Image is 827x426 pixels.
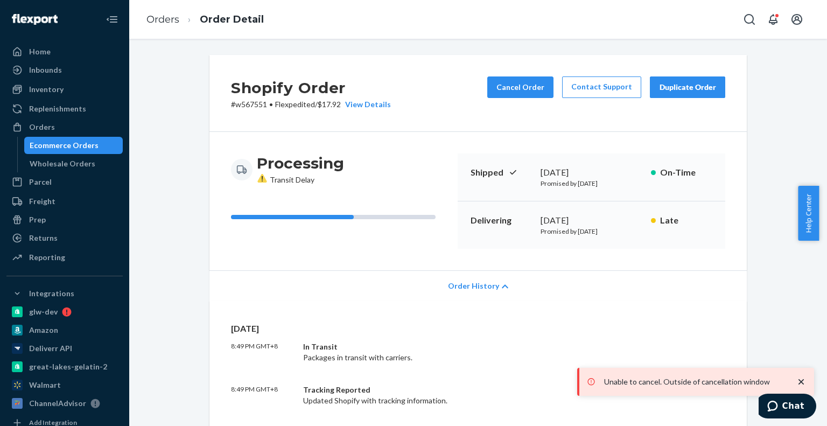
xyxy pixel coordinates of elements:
p: 8:49 PM GMT+8 [231,385,295,406]
p: [DATE] [231,323,725,335]
p: Unable to cancel. Outside of cancellation window [604,376,785,387]
p: Late [660,214,712,227]
div: ChannelAdvisor [29,398,86,409]
p: 8:49 PM GMT+8 [231,341,295,363]
div: Replenishments [29,103,86,114]
a: Returns [6,229,123,247]
div: Amazon [29,325,58,336]
button: Open notifications [762,9,784,30]
a: Parcel [6,173,123,191]
button: View Details [341,99,391,110]
div: Returns [29,233,58,243]
ol: breadcrumbs [138,4,272,36]
a: Freight [6,193,123,210]
div: Freight [29,196,55,207]
a: Order Detail [200,13,264,25]
img: Flexport logo [12,14,58,25]
a: ChannelAdvisor [6,395,123,412]
a: Contact Support [562,76,641,98]
button: Duplicate Order [650,76,725,98]
h2: Shopify Order [231,76,391,99]
span: Order History [448,281,499,291]
a: great-lakes-gelatin-2 [6,358,123,375]
a: glw-dev [6,303,123,320]
span: • [269,100,273,109]
a: Replenishments [6,100,123,117]
div: Deliverr API [29,343,72,354]
div: Duplicate Order [659,82,716,93]
h3: Processing [257,153,344,173]
div: Wholesale Orders [30,158,95,169]
p: Delivering [471,214,532,227]
div: Reporting [29,252,65,263]
p: On-Time [660,166,712,179]
div: [DATE] [541,166,642,179]
a: Wholesale Orders [24,155,123,172]
div: Integrations [29,288,74,299]
div: glw-dev [29,306,58,317]
a: Inbounds [6,61,123,79]
button: Close Navigation [101,9,123,30]
a: Walmart [6,376,123,394]
div: Orders [29,122,55,132]
div: Tracking Reported [303,385,621,395]
a: Amazon [6,322,123,339]
button: Cancel Order [487,76,553,98]
div: Inventory [29,84,64,95]
a: Orders [6,118,123,136]
a: Inventory [6,81,123,98]
div: [DATE] [541,214,642,227]
div: Parcel [29,177,52,187]
a: Ecommerce Orders [24,137,123,154]
p: Promised by [DATE] [541,227,642,236]
button: Open Search Box [739,9,760,30]
div: Packages in transit with carriers. [303,341,621,363]
p: Shipped [471,166,532,179]
div: Prep [29,214,46,225]
div: great-lakes-gelatin-2 [29,361,107,372]
iframe: Opens a widget where you can chat to one of our agents [759,394,816,421]
button: Open account menu [786,9,808,30]
div: Inbounds [29,65,62,75]
a: Reporting [6,249,123,266]
button: Integrations [6,285,123,302]
span: Transit Delay [257,175,314,184]
div: Updated Shopify with tracking information. [303,385,621,406]
div: Home [29,46,51,57]
div: Walmart [29,380,61,390]
a: Home [6,43,123,60]
svg: close toast [796,376,807,387]
a: Deliverr API [6,340,123,357]
div: In Transit [303,341,621,352]
button: Help Center [798,186,819,241]
a: Prep [6,211,123,228]
div: Ecommerce Orders [30,140,99,151]
span: Flexpedited [275,100,315,109]
p: Promised by [DATE] [541,179,642,188]
a: Orders [146,13,179,25]
p: # w567551 / $17.92 [231,99,391,110]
